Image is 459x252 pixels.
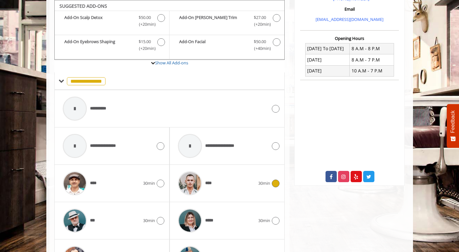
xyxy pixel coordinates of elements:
span: 30min [258,217,270,224]
span: (+20min ) [135,21,154,28]
span: (+20min ) [250,21,269,28]
label: Add-On Eyebrows Shaping [58,38,166,53]
label: Add-On Beard Trim [173,14,281,29]
td: 8 A.M - 8 P.M [350,43,394,54]
span: (+20min ) [135,45,154,52]
h3: Email [302,7,397,11]
td: 10 A.M - 7 P.M [350,65,394,76]
label: Add-On Facial [173,38,281,53]
b: Add-On Facial [179,38,247,52]
span: 30min [258,180,270,187]
a: Show All Add-ons [155,60,188,66]
b: Add-On Eyebrows Shaping [64,38,132,52]
span: $50.00 [254,38,266,45]
td: [DATE] [305,54,350,65]
label: Add-On Scalp Detox [58,14,166,29]
button: Feedback - Show survey [447,104,459,148]
span: 30min [143,180,155,187]
b: Add-On Scalp Detox [64,14,132,28]
a: [EMAIL_ADDRESS][DOMAIN_NAME] [316,16,383,22]
span: 30min [143,217,155,224]
b: Add-On [PERSON_NAME] Trim [179,14,247,28]
b: SUGGESTED ADD-ONS [60,3,107,9]
h3: Opening Hours [300,36,399,41]
span: $50.00 [139,14,151,21]
span: $15.00 [139,38,151,45]
span: $27.00 [254,14,266,21]
span: (+40min ) [250,45,269,52]
td: [DATE] [305,65,350,76]
span: Feedback [450,110,456,133]
td: 8 A.M - 7 P.M [350,54,394,65]
td: [DATE] To [DATE] [305,43,350,54]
